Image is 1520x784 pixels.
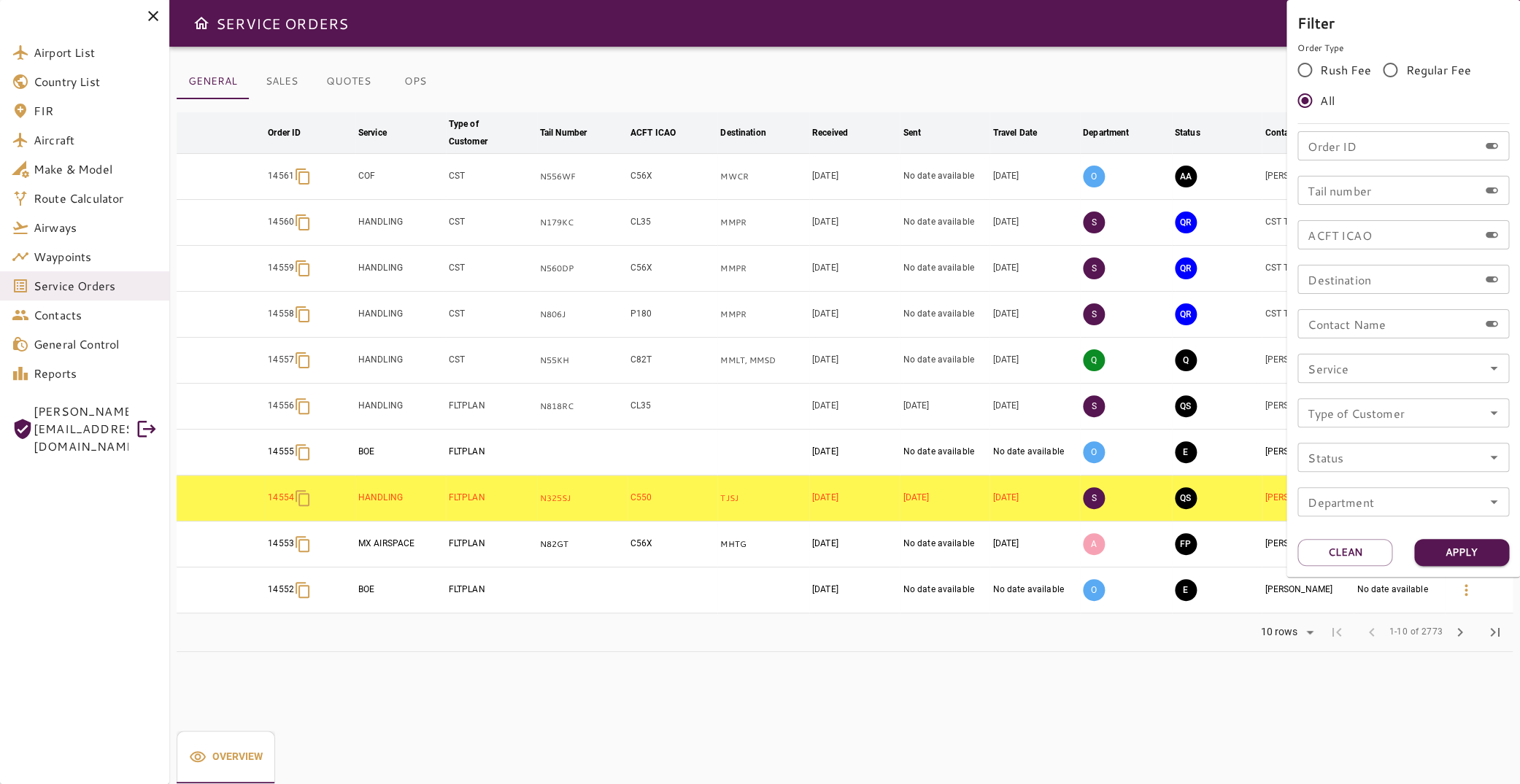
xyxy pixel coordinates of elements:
button: Open [1484,492,1504,512]
span: Rush Fee [1320,61,1371,79]
span: All [1320,92,1334,109]
button: Open [1484,358,1504,379]
button: Apply [1414,539,1509,566]
h6: Filter [1297,11,1509,34]
button: Open [1484,403,1504,423]
button: Clean [1297,539,1392,566]
button: Open [1484,447,1504,467]
span: Regular Fee [1405,61,1471,79]
p: Order Type [1297,42,1509,55]
div: rushFeeOrder [1297,55,1509,116]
